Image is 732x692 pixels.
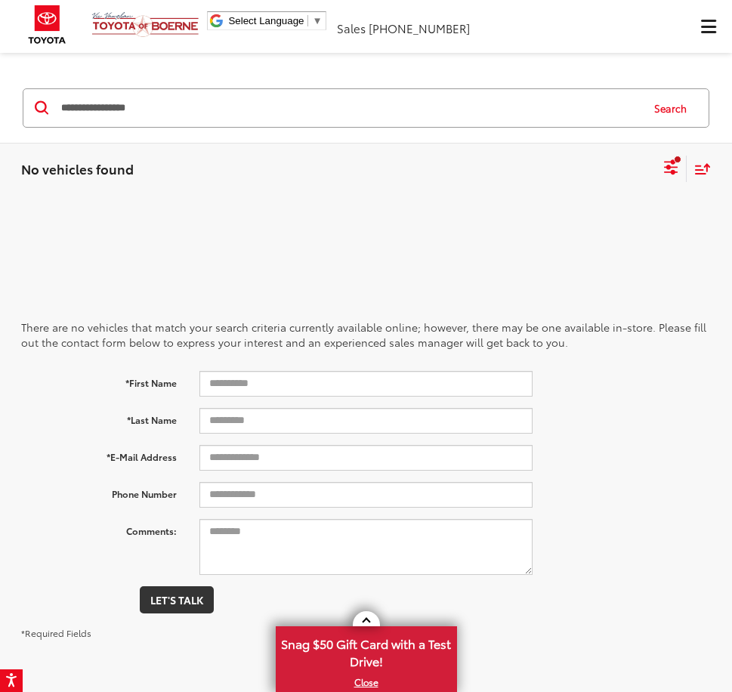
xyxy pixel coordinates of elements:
p: There are no vehicles that match your search criteria currently available online; however, there ... [21,320,711,350]
span: Sales [337,20,366,36]
button: Search [640,89,709,127]
label: Phone Number [10,482,188,501]
span: [PHONE_NUMBER] [369,20,470,36]
span: Snag $50 Gift Card with a Test Drive! [277,628,456,674]
span: No vehicles found [21,159,134,178]
span: Select Language [228,15,304,26]
button: Let's Talk [140,586,214,613]
button: Select sort value [687,156,711,182]
button: Select filters [662,154,681,184]
small: *Required Fields [21,626,91,639]
img: Vic Vaughan Toyota of Boerne [91,11,199,38]
label: *First Name [10,371,188,390]
input: Search by Make, Model, or Keyword [60,90,640,126]
a: Select Language​ [228,15,322,26]
span: ▼ [312,15,322,26]
label: *Last Name [10,408,188,427]
label: Comments: [10,519,188,538]
label: *E-Mail Address [10,445,188,464]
